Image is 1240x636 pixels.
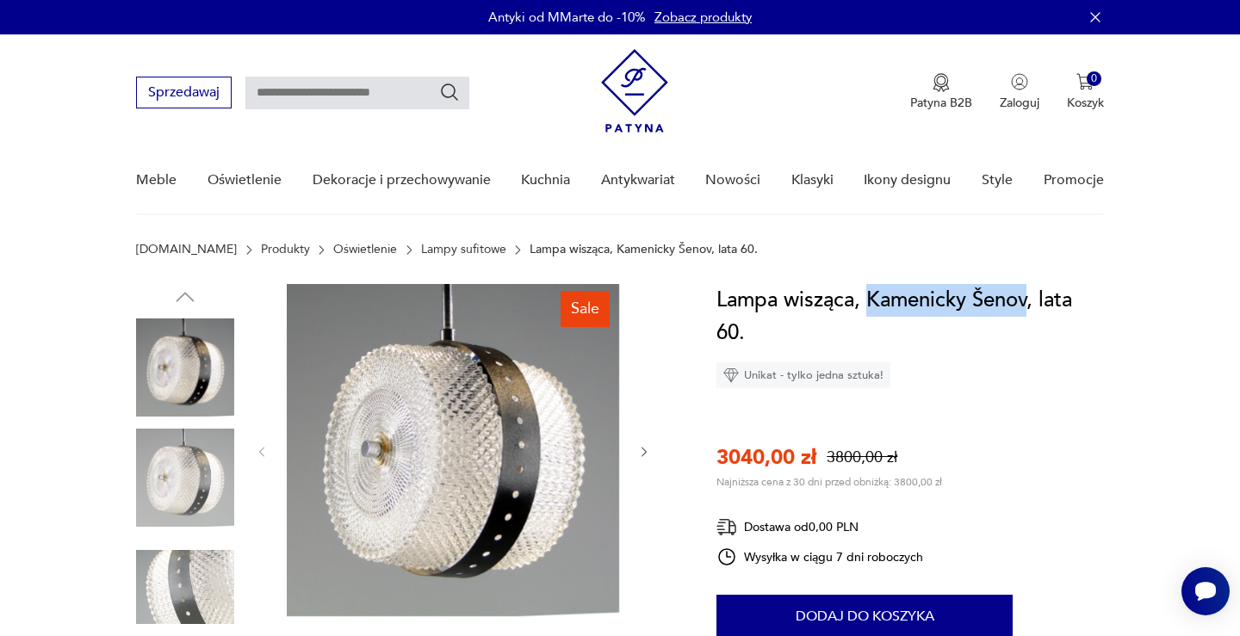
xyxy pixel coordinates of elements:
[654,9,752,26] a: Zobacz produkty
[488,9,646,26] p: Antyki od MMarte do -10%
[1067,73,1104,111] button: 0Koszyk
[716,284,1103,349] h1: Lampa wisząca, Kamenicky Šenov, lata 60.
[136,538,234,636] img: Zdjęcie produktu Lampa wisząca, Kamenicky Šenov, lata 60.
[910,73,972,111] a: Ikona medaluPatyna B2B
[439,82,460,102] button: Szukaj
[136,147,177,213] a: Meble
[910,73,972,111] button: Patyna B2B
[1000,95,1039,111] p: Zaloguj
[333,243,397,256] a: Oświetlenie
[287,284,619,616] img: Zdjęcie produktu Lampa wisząca, Kamenicky Šenov, lata 60.
[716,516,923,538] div: Dostawa od 0,00 PLN
[1000,73,1039,111] button: Zaloguj
[716,475,942,489] p: Najniższa cena z 30 dni przed obniżką: 3800,00 zł
[716,362,890,388] div: Unikat - tylko jedna sztuka!
[1076,73,1094,90] img: Ikona koszyka
[827,447,897,468] p: 3800,00 zł
[421,243,506,256] a: Lampy sufitowe
[1067,95,1104,111] p: Koszyk
[723,367,739,383] img: Ikona diamentu
[716,546,923,567] div: Wysyłka w ciągu 7 dni roboczych
[136,243,237,256] a: [DOMAIN_NAME]
[561,291,610,327] div: Sale
[716,516,737,538] img: Ikona dostawy
[1011,73,1028,90] img: Ikonka użytkownika
[313,147,491,213] a: Dekoracje i przechowywanie
[1087,71,1101,86] div: 0
[208,147,282,213] a: Oświetlenie
[530,243,758,256] p: Lampa wisząca, Kamenicky Šenov, lata 60.
[261,243,310,256] a: Produkty
[716,443,816,472] p: 3040,00 zł
[791,147,834,213] a: Klasyki
[705,147,760,213] a: Nowości
[1181,567,1230,615] iframe: Smartsupp widget button
[601,49,668,133] img: Patyna - sklep z meblami i dekoracjami vintage
[1044,147,1104,213] a: Promocje
[601,147,675,213] a: Antykwariat
[521,147,570,213] a: Kuchnia
[910,95,972,111] p: Patyna B2B
[136,429,234,527] img: Zdjęcie produktu Lampa wisząca, Kamenicky Šenov, lata 60.
[136,88,232,100] a: Sprzedawaj
[864,147,951,213] a: Ikony designu
[136,77,232,108] button: Sprzedawaj
[933,73,950,92] img: Ikona medalu
[136,318,234,417] img: Zdjęcie produktu Lampa wisząca, Kamenicky Šenov, lata 60.
[982,147,1013,213] a: Style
